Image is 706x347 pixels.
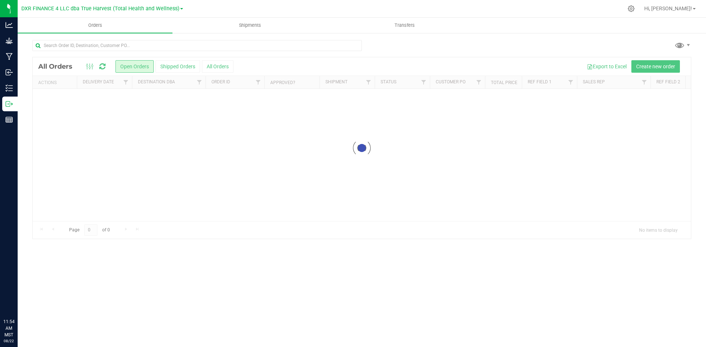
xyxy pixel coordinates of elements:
[627,5,636,12] div: Manage settings
[6,53,13,60] inline-svg: Manufacturing
[32,40,362,51] input: Search Order ID, Destination, Customer PO...
[6,116,13,123] inline-svg: Reports
[3,318,14,338] p: 11:54 AM MST
[327,18,482,33] a: Transfers
[172,18,327,33] a: Shipments
[6,69,13,76] inline-svg: Inbound
[3,338,14,344] p: 08/22
[229,22,271,29] span: Shipments
[6,100,13,108] inline-svg: Outbound
[21,6,179,12] span: DXR FINANCE 4 LLC dba True Harvest (Total Health and Wellness)
[385,22,425,29] span: Transfers
[78,22,112,29] span: Orders
[6,37,13,44] inline-svg: Grow
[18,18,172,33] a: Orders
[6,21,13,29] inline-svg: Analytics
[644,6,692,11] span: Hi, [PERSON_NAME]!
[6,84,13,92] inline-svg: Inventory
